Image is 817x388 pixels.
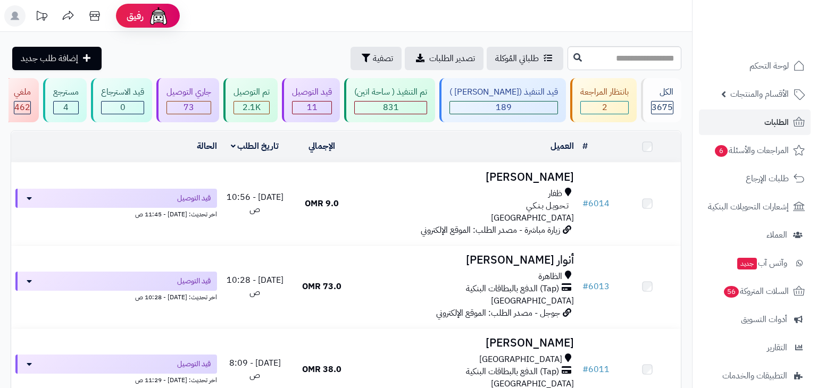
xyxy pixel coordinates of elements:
[120,101,126,114] span: 0
[715,145,728,157] span: 6
[234,102,269,114] div: 2103
[355,102,427,114] div: 831
[582,197,610,210] a: #6014
[243,101,261,114] span: 2.1K
[714,143,789,158] span: المراجعات والأسئلة
[101,86,144,98] div: قيد الاسترجاع
[421,224,560,237] span: زيارة مباشرة - مصدر الطلب: الموقع الإلكتروني
[15,291,217,302] div: اخر تحديث: [DATE] - 10:28 ص
[741,312,787,327] span: أدوات التسويق
[405,47,483,70] a: تصدير الطلبات
[280,78,342,122] a: قيد التوصيل 11
[582,197,588,210] span: #
[12,47,102,70] a: إضافة طلب جديد
[54,102,78,114] div: 4
[582,363,610,376] a: #6011
[360,337,574,349] h3: [PERSON_NAME]
[305,197,339,210] span: 9.0 OMR
[229,357,281,382] span: [DATE] - 8:09 ص
[745,29,807,51] img: logo-2.png
[496,101,512,114] span: 189
[127,10,144,22] span: رفيق
[602,101,607,114] span: 2
[197,140,217,153] a: الحالة
[466,366,559,378] span: (Tap) الدفع بالبطاقات البنكية
[354,86,427,98] div: تم التنفيذ ( ساحة اتين)
[383,101,399,114] span: 831
[177,193,211,204] span: قيد التوصيل
[495,52,539,65] span: طلباتي المُوكلة
[342,78,437,122] a: تم التنفيذ ( ساحة اتين) 831
[466,283,559,295] span: (Tap) الدفع بالبطاقات البنكية
[491,294,574,307] span: [GEOGRAPHIC_DATA]
[723,284,789,299] span: السلات المتروكة
[582,280,610,293] a: #6013
[526,200,569,212] span: تـحـويـل بـنـكـي
[699,335,811,360] a: التقارير
[148,5,169,27] img: ai-face.png
[28,5,55,29] a: تحديثات المنصة
[699,109,811,135] a: الطلبات
[429,52,475,65] span: تصدير الطلبات
[699,250,811,276] a: وآتس آبجديد
[651,86,673,98] div: الكل
[652,101,673,114] span: 3675
[14,102,30,114] div: 462
[21,52,78,65] span: إضافة طلب جديد
[449,86,558,98] div: قيد التنفيذ ([PERSON_NAME] )
[166,86,211,98] div: جاري التوصيل
[487,47,563,70] a: طلباتي المُوكلة
[154,78,221,122] a: جاري التوصيل 73
[730,87,789,102] span: الأقسام والمنتجات
[14,101,30,114] span: 462
[450,102,557,114] div: 189
[736,256,787,271] span: وآتس آب
[582,280,588,293] span: #
[177,359,211,369] span: قيد التوصيل
[167,102,211,114] div: 73
[184,101,194,114] span: 73
[548,188,562,200] span: ظفار
[231,140,279,153] a: تاريخ الطلب
[53,86,79,98] div: مسترجع
[568,78,639,122] a: بانتظار المراجعة 2
[351,47,402,70] button: تصفية
[722,368,787,383] span: التطبيقات والخدمات
[737,258,757,269] span: جديد
[15,374,217,385] div: اخر تحديث: [DATE] - 11:29 ص
[749,58,789,73] span: لوحة التحكم
[699,222,811,248] a: العملاء
[581,102,628,114] div: 2
[227,191,284,216] span: [DATE] - 10:56 ص
[746,171,789,186] span: طلبات الإرجاع
[699,166,811,191] a: طلبات الإرجاع
[708,199,789,214] span: إشعارات التحويلات البنكية
[437,78,568,122] a: قيد التنفيذ ([PERSON_NAME] ) 189
[436,307,560,319] span: جوجل - مصدر الطلب: الموقع الإلكتروني
[15,208,217,219] div: اخر تحديث: [DATE] - 11:45 ص
[293,102,331,114] div: 11
[360,171,574,183] h3: [PERSON_NAME]
[302,280,341,293] span: 73.0 OMR
[767,340,787,355] span: التقارير
[699,194,811,220] a: إشعارات التحويلات البنكية
[102,102,144,114] div: 0
[538,271,562,283] span: الظاهرة
[2,78,41,122] a: ملغي 462
[766,227,787,242] span: العملاء
[307,101,318,114] span: 11
[699,307,811,332] a: أدوات التسويق
[14,86,31,98] div: ملغي
[373,52,393,65] span: تصفية
[309,140,335,153] a: الإجمالي
[292,86,332,98] div: قيد التوصيل
[699,53,811,79] a: لوحة التحكم
[360,254,574,266] h3: أنوار [PERSON_NAME]
[724,286,739,298] span: 56
[89,78,154,122] a: قيد الاسترجاع 0
[582,140,588,153] a: #
[639,78,683,122] a: الكل3675
[63,101,69,114] span: 4
[491,212,574,224] span: [GEOGRAPHIC_DATA]
[764,115,789,130] span: الطلبات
